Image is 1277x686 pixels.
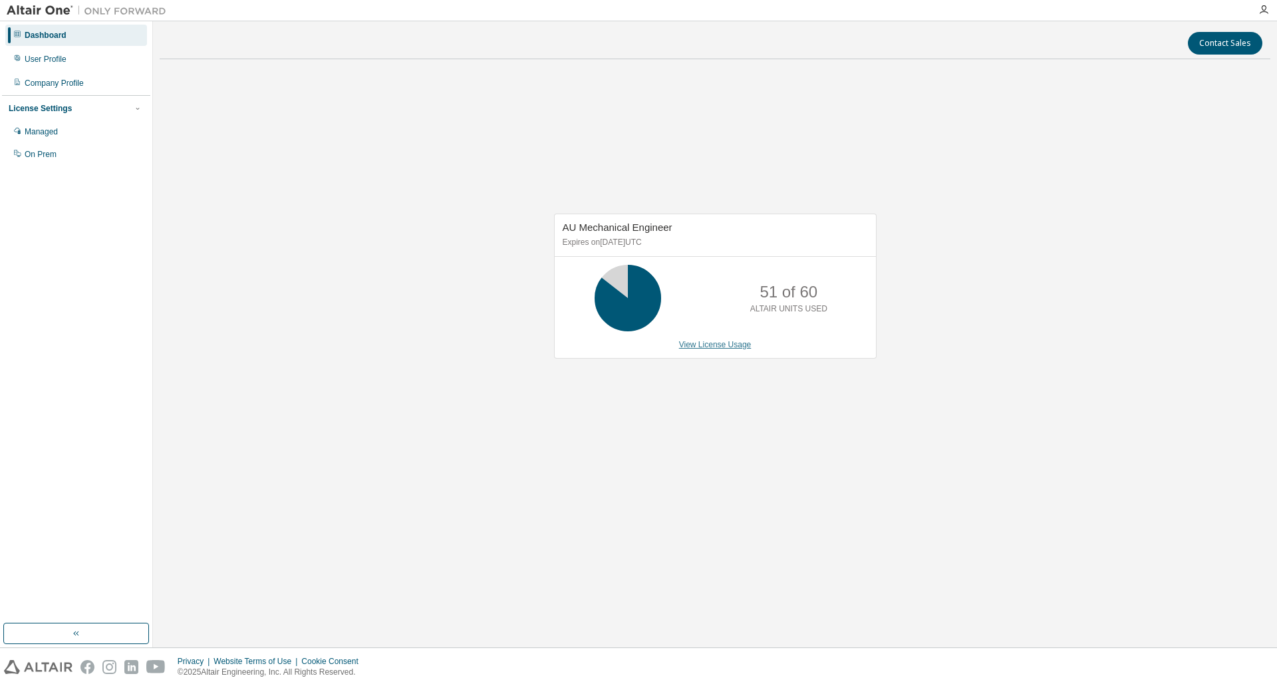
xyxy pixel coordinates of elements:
[178,656,213,667] div: Privacy
[124,660,138,674] img: linkedin.svg
[146,660,166,674] img: youtube.svg
[25,30,67,41] div: Dashboard
[7,4,173,17] img: Altair One
[9,103,72,114] div: License Settings
[25,54,67,65] div: User Profile
[1188,32,1262,55] button: Contact Sales
[178,667,366,678] p: © 2025 Altair Engineering, Inc. All Rights Reserved.
[213,656,301,667] div: Website Terms of Use
[25,149,57,160] div: On Prem
[80,660,94,674] img: facebook.svg
[25,126,58,137] div: Managed
[301,656,366,667] div: Cookie Consent
[760,281,817,303] p: 51 of 60
[563,222,672,233] span: AU Mechanical Engineer
[4,660,72,674] img: altair_logo.svg
[750,303,827,315] p: ALTAIR UNITS USED
[25,78,84,88] div: Company Profile
[102,660,116,674] img: instagram.svg
[679,340,752,349] a: View License Usage
[563,237,865,248] p: Expires on [DATE] UTC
